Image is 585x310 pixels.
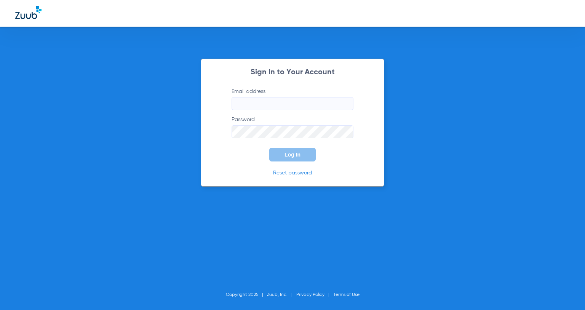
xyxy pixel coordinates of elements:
label: Email address [232,88,353,110]
label: Password [232,116,353,138]
button: Log In [269,148,316,161]
img: Zuub Logo [15,6,42,19]
input: Email address [232,97,353,110]
h2: Sign In to Your Account [220,69,365,76]
iframe: Chat Widget [547,273,585,310]
li: Copyright 2025 [226,291,267,299]
a: Terms of Use [333,292,360,297]
a: Reset password [273,170,312,176]
li: Zuub, Inc. [267,291,296,299]
a: Privacy Policy [296,292,324,297]
span: Log In [285,152,300,158]
input: Password [232,125,353,138]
